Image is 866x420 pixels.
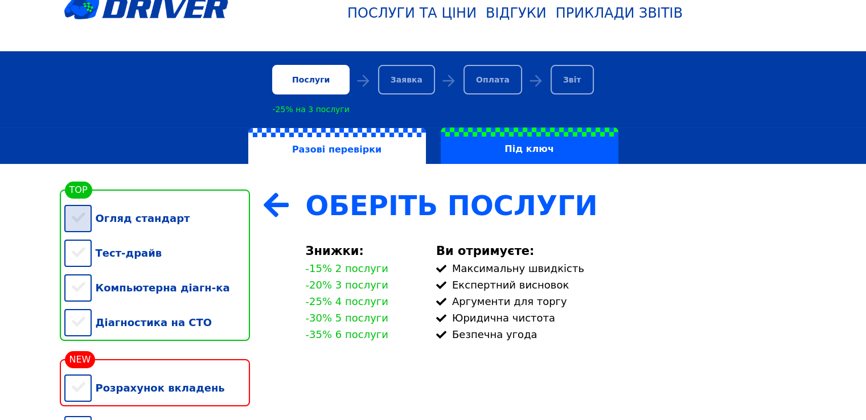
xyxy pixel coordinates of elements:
[64,236,250,270] div: Тест-драйв
[306,262,388,274] div: -15% 2 послуги
[436,279,802,291] div: Експертний висновок
[556,5,683,21] div: Приклади звітів
[306,295,388,307] div: -25% 4 послуги
[272,65,349,94] div: Послуги
[378,65,435,94] div: Заявка
[306,279,388,291] div: -20% 3 послуги
[436,328,802,340] div: Безпечна угода
[347,5,477,21] div: Послуги та Ціни
[64,305,250,340] div: Діагностика на СТО
[551,1,687,26] a: Приклади звітів
[306,312,388,324] div: -30% 5 послуги
[64,201,250,236] div: Огляд стандарт
[436,262,802,274] div: Максимальну швидкість
[486,5,547,21] div: Відгуки
[272,105,349,114] div: -25% на 3 послуги
[441,127,618,164] label: Під ключ
[436,312,802,324] div: Юридична чистота
[436,295,802,307] div: Аргументи для торгу
[343,1,481,26] a: Послуги та Ціни
[306,328,388,340] div: -35% 6 послуги
[64,370,250,405] div: Розрахунок вкладень
[306,190,802,221] div: Оберіть Послуги
[64,270,250,305] div: Компьютерна діагн-ка
[481,1,551,26] a: Відгуки
[433,127,626,164] a: Під ключ
[436,244,802,258] div: Ви отримуєте:
[463,65,522,94] div: Оплата
[306,244,422,258] div: Знижки:
[248,128,426,164] label: Разові перевірки
[551,65,594,94] div: Звіт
